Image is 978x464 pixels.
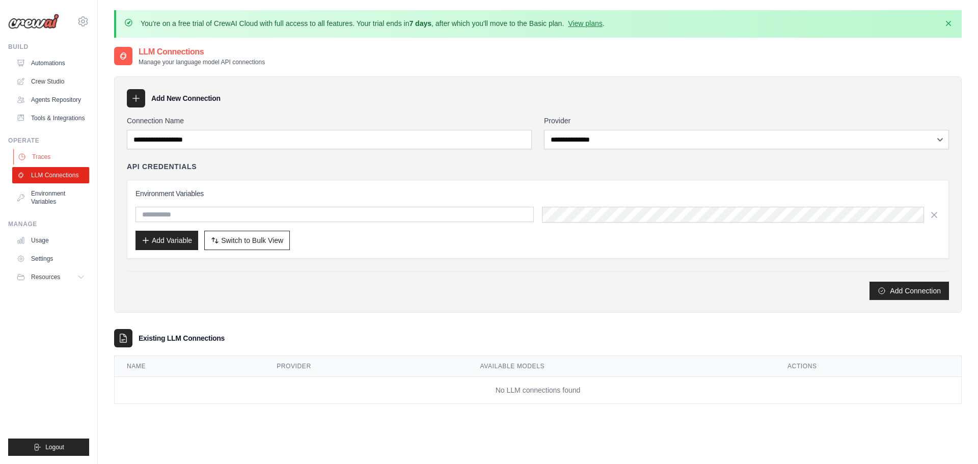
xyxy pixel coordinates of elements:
label: Provider [544,116,949,126]
h2: LLM Connections [139,46,265,58]
button: Add Connection [870,282,949,300]
th: Actions [775,356,961,377]
a: Usage [12,232,89,249]
a: Settings [12,251,89,267]
h4: API Credentials [127,161,197,172]
div: Build [8,43,89,51]
th: Available Models [468,356,775,377]
a: LLM Connections [12,167,89,183]
h3: Add New Connection [151,93,221,103]
label: Connection Name [127,116,532,126]
a: Crew Studio [12,73,89,90]
span: Logout [45,443,64,451]
button: Resources [12,269,89,285]
th: Provider [264,356,468,377]
a: Environment Variables [12,185,89,210]
a: Tools & Integrations [12,110,89,126]
div: Manage [8,220,89,228]
button: Logout [8,439,89,456]
a: Automations [12,55,89,71]
p: Manage your language model API connections [139,58,265,66]
p: You're on a free trial of CrewAI Cloud with full access to all features. Your trial ends in , aft... [141,18,605,29]
a: Agents Repository [12,92,89,108]
a: Traces [13,149,90,165]
div: Operate [8,137,89,145]
th: Name [115,356,264,377]
td: No LLM connections found [115,377,961,404]
img: Logo [8,14,59,29]
span: Resources [31,273,60,281]
button: Switch to Bulk View [204,231,290,250]
h3: Environment Variables [135,188,940,199]
button: Add Variable [135,231,198,250]
span: Switch to Bulk View [221,235,283,245]
strong: 7 days [409,19,431,28]
h3: Existing LLM Connections [139,333,225,343]
a: View plans [568,19,602,28]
